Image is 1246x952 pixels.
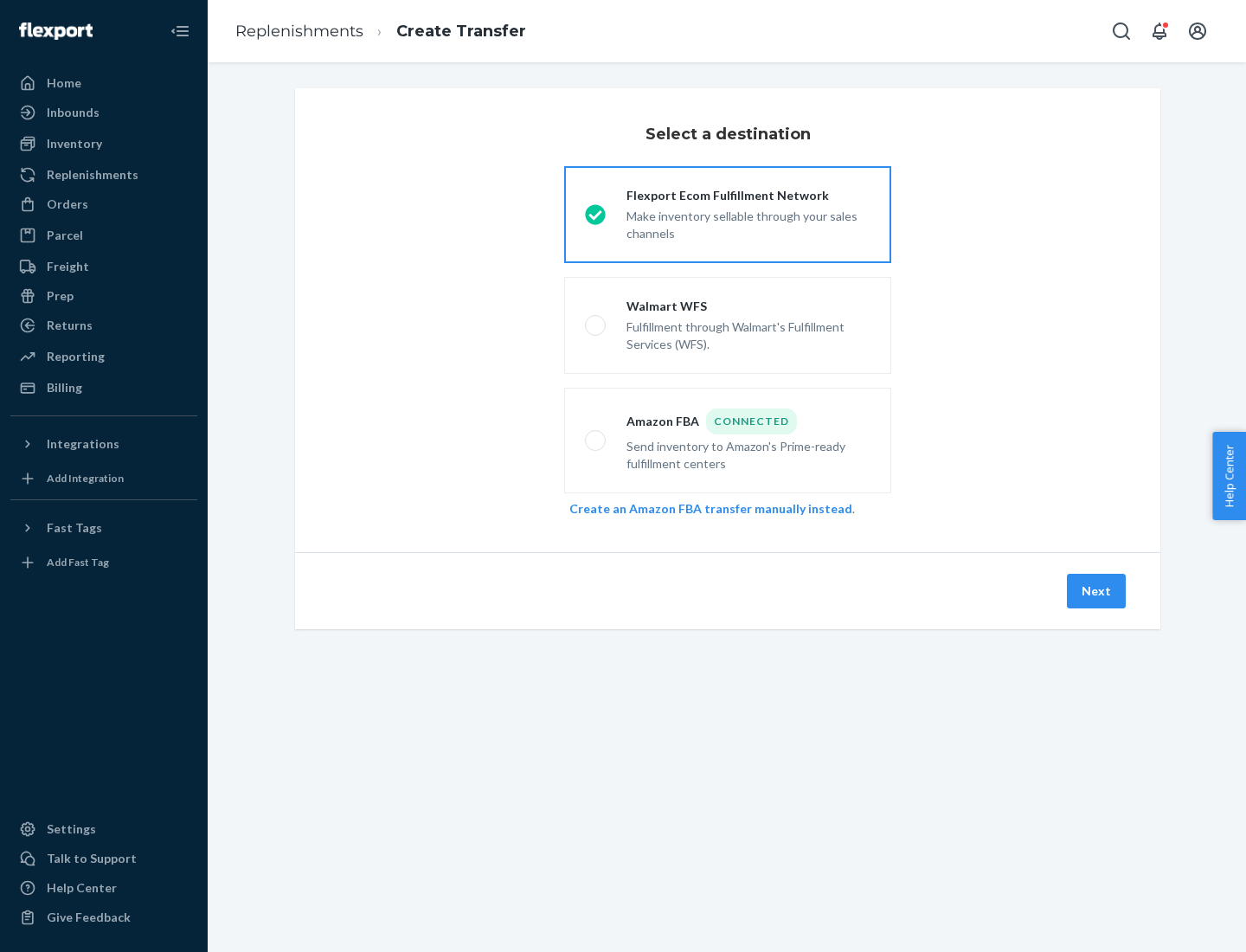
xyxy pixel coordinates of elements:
a: Add Integration [10,465,197,492]
a: Add Fast Tag [10,549,197,576]
div: Fulfillment through Walmart's Fulfillment Services (WFS). [626,315,870,353]
button: Open account menu [1180,14,1215,48]
button: Help Center [1212,432,1246,520]
button: Give Feedback [10,904,197,931]
div: Connected [706,408,797,434]
div: Integrations [47,435,119,453]
a: Talk to Support [10,845,197,872]
div: Make inventory sellable through your sales channels [626,204,870,242]
div: Home [47,74,81,92]
button: Integrations [10,430,197,458]
button: Next [1067,574,1126,608]
h3: Select a destination [645,123,811,145]
div: Amazon FBA [626,408,870,434]
button: Close Navigation [163,14,197,48]
div: Give Feedback [47,909,131,926]
a: Prep [10,282,197,310]
div: Fast Tags [47,519,102,537]
button: Open notifications [1142,14,1177,48]
a: Home [10,69,197,97]
div: Help Center [47,879,117,897]
button: Fast Tags [10,514,197,542]
div: Reporting [47,348,105,365]
div: . [569,500,886,518]
a: Billing [10,374,197,402]
a: Help Center [10,874,197,902]
div: Add Fast Tag [47,555,109,569]
img: Flexport logo [19,23,93,40]
div: Billing [47,379,82,396]
a: Replenishments [235,22,363,41]
div: Parcel [47,227,83,244]
div: Returns [47,317,93,334]
a: Replenishments [10,161,197,189]
div: Replenishments [47,166,138,183]
a: Returns [10,312,197,339]
a: Parcel [10,222,197,249]
div: Add Integration [47,471,124,486]
a: Settings [10,815,197,843]
div: Walmart WFS [626,298,870,315]
a: Inbounds [10,99,197,126]
div: Orders [47,196,88,213]
a: Freight [10,253,197,280]
a: Inventory [10,130,197,158]
div: Settings [47,820,96,838]
div: Inbounds [47,104,100,121]
button: Open Search Box [1104,14,1139,48]
div: Flexport Ecom Fulfillment Network [626,187,870,204]
div: Talk to Support [47,850,137,867]
div: Prep [47,287,74,305]
a: Create Transfer [396,22,526,41]
a: Create an Amazon FBA transfer manually instead [569,501,852,516]
div: Freight [47,258,89,275]
div: Send inventory to Amazon's Prime-ready fulfillment centers [626,434,870,473]
div: Inventory [47,135,102,152]
a: Reporting [10,343,197,370]
a: Orders [10,190,197,218]
ol: breadcrumbs [222,6,540,57]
